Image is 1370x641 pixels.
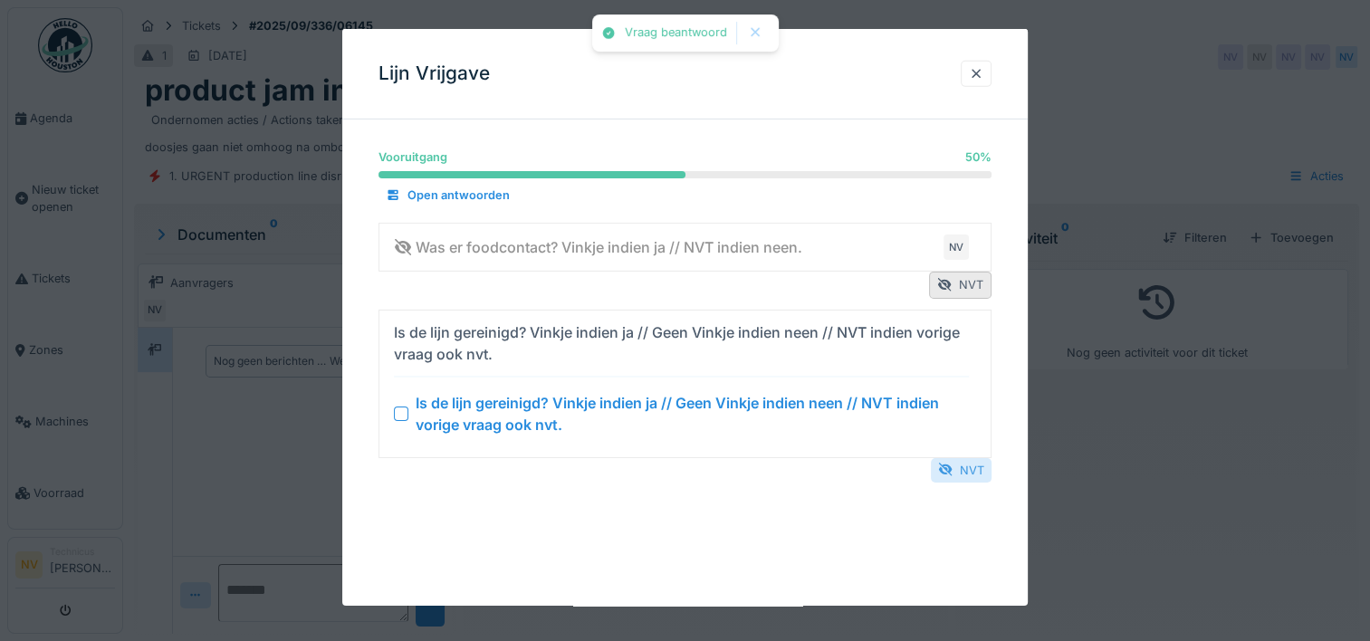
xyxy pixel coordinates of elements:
[394,320,962,364] div: Is de lijn gereinigd? Vinkje indien ja // Geen Vinkje indien neen // NVT indien vorige vraag ook ...
[931,457,992,482] div: NVT
[929,272,992,298] div: NVT
[625,25,727,41] div: Vraag beantwoord
[378,171,992,178] progress: 50 %
[378,183,517,207] div: Open antwoorden
[378,62,490,85] h3: Lijn Vrijgave
[944,234,969,260] div: NV
[965,148,992,166] div: 50 %
[416,391,969,435] div: Is de lijn gereinigd? Vinkje indien ja // Geen Vinkje indien neen // NVT indien vorige vraag ook ...
[387,230,983,263] summary: Was er foodcontact? Vinkje indien ja // NVT indien neen.NV
[394,236,802,258] div: Was er foodcontact? Vinkje indien ja // NVT indien neen.
[378,148,447,166] div: Vooruitgang
[387,317,983,449] summary: Is de lijn gereinigd? Vinkje indien ja // Geen Vinkje indien neen // NVT indien vorige vraag ook ...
